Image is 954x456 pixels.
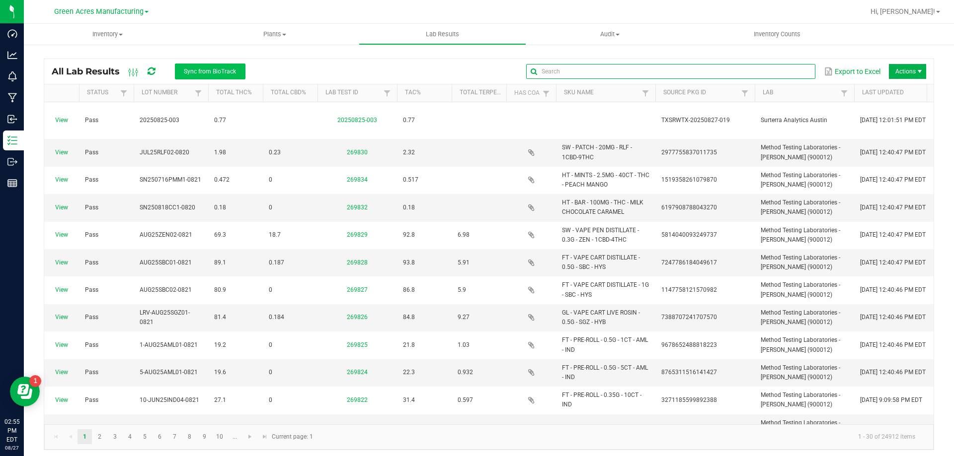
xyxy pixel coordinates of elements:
span: 0 [269,341,272,348]
inline-svg: Dashboard [7,29,17,39]
a: View [55,259,68,266]
a: Page 2 [92,429,107,444]
span: 1519358261079870 [661,176,717,183]
span: Pass [85,341,98,348]
span: HT - BAR - 100MG - THC - MILK CHOCOLATE CARAMEL [562,199,643,215]
span: Pass [85,369,98,376]
button: Sync from BioTrack [175,64,245,79]
span: Method Testing Laboratories - [PERSON_NAME] (900012) [761,199,840,215]
span: 27.1 [214,396,226,403]
a: Lab Results [359,24,526,45]
a: 269822 [347,396,368,403]
span: 0.77 [214,117,226,124]
a: Inventory Counts [694,24,861,45]
span: 22.3 [403,369,415,376]
p: 02:55 PM EDT [4,417,19,444]
li: Actions [889,64,926,79]
span: Pass [85,117,98,124]
span: 0.18 [214,204,226,211]
span: 89.1 [214,259,226,266]
a: View [55,286,68,293]
a: SKU NameSortable [564,89,639,97]
span: FT - PRE-ROLL - 0.5G - 5CT - AML - IND [562,364,648,381]
span: 69.3 [214,231,226,238]
span: Pass [85,149,98,156]
a: Audit [526,24,694,45]
span: 18.7 [269,231,281,238]
span: LRV-AUG25SGZ01-0821 [140,309,190,326]
span: [DATE] 9:09:58 PM EDT [860,396,922,403]
a: LabSortable [763,89,838,97]
span: Method Testing Laboratories - [PERSON_NAME] (900012) [761,364,840,381]
span: TXSRWTX-20250827-019 [661,117,730,124]
span: 21.8 [403,341,415,348]
a: Inventory [24,24,191,45]
a: 269826 [347,314,368,321]
a: Filter [838,87,850,99]
a: Page 5 [138,429,152,444]
a: Page 7 [167,429,182,444]
a: Source Pkg IDSortable [663,89,738,97]
span: 19.2 [214,341,226,348]
a: 20250825-003 [337,117,377,124]
a: View [55,117,68,124]
span: 10-JUN25IND04-0821 [140,396,199,403]
span: 3271185599892388 [661,396,717,403]
span: [DATE] 12:40:47 PM EDT [860,149,926,156]
span: 5.91 [458,259,470,266]
span: 0 [269,176,272,183]
a: Lab Test IDSortable [325,89,381,97]
span: 5-AUG25AML01-0821 [140,369,198,376]
span: 1147758121570982 [661,286,717,293]
a: View [55,314,68,321]
span: 81.4 [214,314,226,321]
span: [DATE] 12:40:47 PM EDT [860,204,926,211]
span: 7247786184049617 [661,259,717,266]
span: 1.98 [214,149,226,156]
kendo-pager: Current page: 1 [44,424,934,450]
a: View [55,341,68,348]
span: Method Testing Laboratories - [PERSON_NAME] (900012) [761,391,840,408]
a: Page 11 [228,429,242,444]
a: Lot NumberSortable [142,89,192,97]
a: Page 9 [197,429,212,444]
a: Page 3 [108,429,122,444]
inline-svg: Inventory [7,135,17,145]
span: 20250825-003 [140,117,179,124]
iframe: Resource center unread badge [29,375,41,387]
span: 0 [269,369,272,376]
span: Method Testing Laboratories - [PERSON_NAME] (900012) [761,419,840,436]
a: View [55,149,68,156]
span: 1.03 [458,341,470,348]
span: AUG25SBC02-0821 [140,286,192,293]
span: 9.27 [458,314,470,321]
span: 2.32 [403,149,415,156]
a: View [55,369,68,376]
span: 7388707241707570 [661,314,717,321]
a: Go to the next page [243,429,257,444]
a: Filter [381,87,393,99]
span: Method Testing Laboratories - [PERSON_NAME] (900012) [761,281,840,298]
inline-svg: Reports [7,178,17,188]
span: Method Testing Laboratories - [PERSON_NAME] (900012) [761,336,840,353]
span: 2977755837011735 [661,149,717,156]
p: 08/27 [4,444,19,452]
span: Lab Results [412,30,473,39]
span: Inventory Counts [740,30,814,39]
a: View [55,176,68,183]
a: 269825 [347,341,368,348]
a: TAC%Sortable [405,89,448,97]
button: Export to Excel [821,63,883,80]
a: View [55,396,68,403]
a: 269834 [347,176,368,183]
span: GL - VAPE CART LIVE ROSIN - 0.5G - SGZ - HYB [562,309,640,326]
span: Pass [85,176,98,183]
a: Page 8 [182,429,197,444]
span: SW - PATCH - 20MG - RLF - 1CBD-9THC [562,144,632,160]
span: [DATE] 12:40:46 PM EDT [860,341,926,348]
span: JUL25RLF02-0820 [140,149,189,156]
span: SN250716PMM1-0821 [140,176,201,183]
a: Total CBD%Sortable [271,89,314,97]
span: FT - VAPE CART DISTILLATE - 0.5G - SBC - HYS [562,254,640,270]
